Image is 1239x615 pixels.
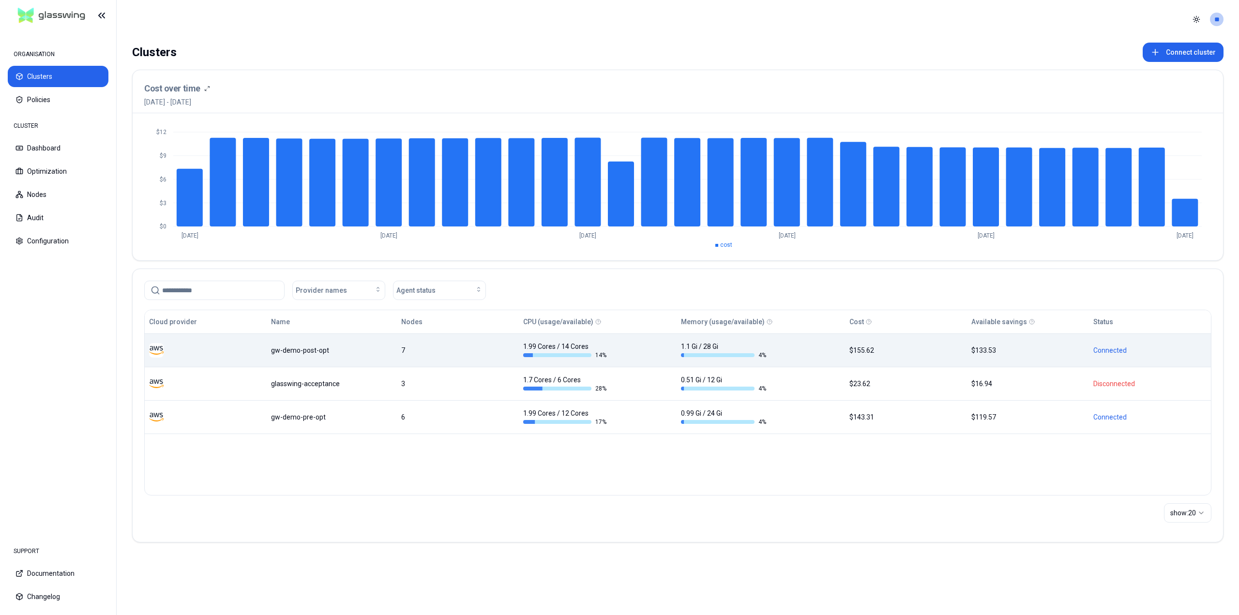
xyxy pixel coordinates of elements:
h3: Cost over time [144,82,200,95]
tspan: [DATE] [779,232,796,239]
button: Clusters [8,66,108,87]
button: Provider names [292,281,385,300]
button: Dashboard [8,137,108,159]
button: Documentation [8,563,108,584]
div: Status [1093,317,1113,327]
tspan: $9 [160,152,166,159]
button: Cloud provider [149,312,197,331]
img: aws [149,343,164,358]
div: 1.99 Cores / 14 Cores [523,342,608,359]
button: Agent status [393,281,486,300]
div: $119.57 [971,412,1085,422]
button: Nodes [401,312,423,331]
div: 4 % [681,385,766,392]
button: Nodes [8,184,108,205]
button: Changelog [8,586,108,607]
button: Connect cluster [1143,43,1224,62]
div: 28 % [523,385,608,392]
div: $16.94 [971,379,1085,389]
button: Policies [8,89,108,110]
div: Connected [1093,345,1207,355]
div: glasswing-acceptance [271,379,393,389]
div: CLUSTER [8,116,108,135]
div: Clusters [132,43,177,62]
div: 1.1 Gi / 28 Gi [681,342,766,359]
tspan: [DATE] [181,232,198,239]
div: 4 % [681,351,766,359]
tspan: $3 [160,200,166,207]
div: 6 [401,412,514,422]
tspan: [DATE] [579,232,596,239]
div: $133.53 [971,345,1085,355]
div: 4 % [681,418,766,426]
button: Cost [849,312,864,331]
tspan: [DATE] [1177,232,1194,239]
img: GlassWing [14,4,89,27]
button: Memory (usage/available) [681,312,765,331]
div: $23.62 [849,379,963,389]
button: Audit [8,207,108,228]
button: Name [271,312,290,331]
div: Disconnected [1093,379,1207,389]
span: cost [720,241,732,248]
img: aws [149,376,164,391]
div: gw-demo-pre-opt [271,412,393,422]
div: SUPPORT [8,541,108,561]
div: 17 % [523,418,608,426]
button: Available savings [971,312,1027,331]
span: Provider names [296,285,347,295]
div: 7 [401,345,514,355]
div: 0.51 Gi / 12 Gi [681,375,766,392]
div: 14 % [523,351,608,359]
div: $155.62 [849,345,963,355]
tspan: [DATE] [380,232,397,239]
button: Optimization [8,161,108,182]
span: [DATE] - [DATE] [144,97,210,107]
tspan: $0 [160,223,166,230]
tspan: $12 [156,129,166,135]
img: aws [149,410,164,424]
div: 0.99 Gi / 24 Gi [681,408,766,426]
tspan: [DATE] [978,232,995,239]
button: CPU (usage/available) [523,312,593,331]
div: gw-demo-post-opt [271,345,393,355]
button: Configuration [8,230,108,252]
div: 1.7 Cores / 6 Cores [523,375,608,392]
span: Agent status [396,285,436,295]
div: Connected [1093,412,1207,422]
tspan: $6 [160,176,166,183]
div: ORGANISATION [8,45,108,64]
div: $143.31 [849,412,963,422]
div: 1.99 Cores / 12 Cores [523,408,608,426]
div: 3 [401,379,514,389]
